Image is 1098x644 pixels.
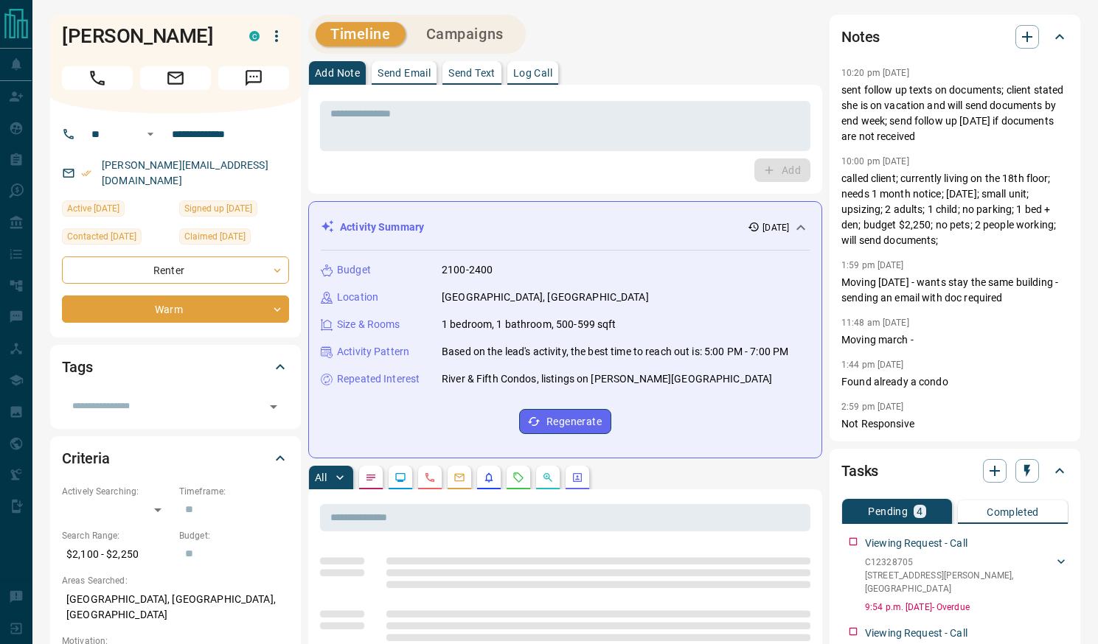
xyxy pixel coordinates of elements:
[62,485,172,498] p: Actively Searching:
[512,472,524,483] svg: Requests
[868,506,908,517] p: Pending
[454,472,465,483] svg: Emails
[67,229,136,244] span: Contacted [DATE]
[865,556,1054,569] p: C12328705
[179,529,289,542] p: Budget:
[62,295,289,323] div: Warm
[395,472,406,483] svg: Lead Browsing Activity
[62,441,289,476] div: Criteria
[179,485,289,498] p: Timeframe:
[442,262,493,278] p: 2100-2400
[179,200,289,221] div: Wed Apr 03 2024
[841,416,1069,432] p: Not Responsive
[62,256,289,284] div: Renter
[841,360,904,370] p: 1:44 pm [DATE]
[411,22,518,46] button: Campaigns
[841,318,909,328] p: 11:48 am [DATE]
[315,472,327,483] p: All
[841,171,1069,248] p: called client; currently living on the 18th floor; needs 1 month notice; [DATE]; small unit; upsi...
[442,371,772,387] p: River & Fifth Condos, listings on [PERSON_NAME][GEOGRAPHIC_DATA]
[67,201,119,216] span: Active [DATE]
[448,68,496,78] p: Send Text
[442,317,616,332] p: 1 bedroom, 1 bathroom, 500-599 sqft
[424,472,436,483] svg: Calls
[841,453,1069,489] div: Tasks
[263,396,284,417] button: Open
[184,201,252,216] span: Signed up [DATE]
[987,507,1039,517] p: Completed
[865,536,967,551] p: Viewing Request - Call
[62,447,110,470] h2: Criteria
[337,262,371,278] p: Budget
[841,68,909,78] p: 10:20 pm [DATE]
[865,601,1069,614] p: 9:54 p.m. [DATE] - Overdue
[142,125,159,143] button: Open
[865,626,967,641] p: Viewing Request - Call
[184,229,246,244] span: Claimed [DATE]
[316,22,406,46] button: Timeline
[62,228,172,249] div: Mon Aug 11 2025
[249,31,260,41] div: condos.ca
[365,472,377,483] svg: Notes
[841,459,878,483] h2: Tasks
[62,574,289,587] p: Areas Searched:
[841,83,1069,144] p: sent follow up texts on documents; client stated she is on vacation and will send documents by en...
[542,472,554,483] svg: Opportunities
[62,355,92,379] h2: Tags
[62,529,172,542] p: Search Range:
[337,290,378,305] p: Location
[62,24,227,48] h1: [PERSON_NAME]
[841,402,904,412] p: 2:59 pm [DATE]
[841,275,1069,306] p: Moving [DATE] - wants stay the same building - sending an email with doc required
[841,332,1069,348] p: Moving march -
[337,371,420,387] p: Repeated Interest
[841,374,1069,390] p: Found already a condo
[102,159,268,186] a: [PERSON_NAME][EMAIL_ADDRESS][DOMAIN_NAME]
[442,344,788,360] p: Based on the lead's activity, the best time to reach out is: 5:00 PM - 7:00 PM
[321,214,810,241] div: Activity Summary[DATE]
[337,344,409,360] p: Activity Pattern
[337,317,400,332] p: Size & Rooms
[442,290,649,305] p: [GEOGRAPHIC_DATA], [GEOGRAPHIC_DATA]
[513,68,552,78] p: Log Call
[865,569,1054,595] p: [STREET_ADDRESS][PERSON_NAME] , [GEOGRAPHIC_DATA]
[378,68,431,78] p: Send Email
[62,349,289,385] div: Tags
[571,472,583,483] svg: Agent Actions
[62,542,172,567] p: $2,100 - $2,250
[340,220,424,235] p: Activity Summary
[315,68,360,78] p: Add Note
[841,25,880,49] h2: Notes
[483,472,495,483] svg: Listing Alerts
[865,553,1069,598] div: C12328705[STREET_ADDRESS][PERSON_NAME],[GEOGRAPHIC_DATA]
[841,156,909,167] p: 10:00 pm [DATE]
[62,66,133,90] span: Call
[218,66,289,90] span: Message
[81,168,91,178] svg: Email Verified
[917,506,922,517] p: 4
[841,260,904,270] p: 1:59 pm [DATE]
[62,200,172,221] div: Tue Aug 12 2025
[179,228,289,249] div: Mon Aug 11 2025
[762,221,789,234] p: [DATE]
[519,409,611,434] button: Regenerate
[841,19,1069,55] div: Notes
[140,66,211,90] span: Email
[62,587,289,627] p: [GEOGRAPHIC_DATA], [GEOGRAPHIC_DATA], [GEOGRAPHIC_DATA]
